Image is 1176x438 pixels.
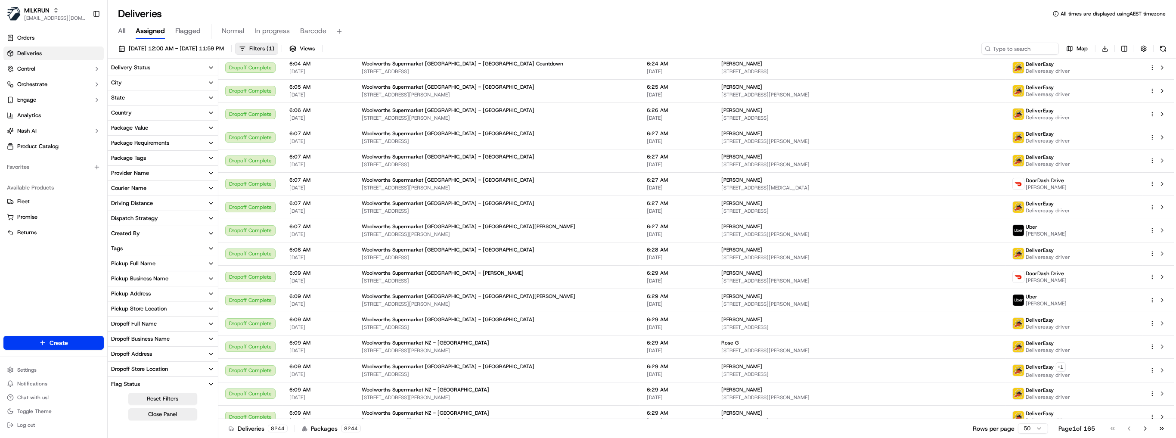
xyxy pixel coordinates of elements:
span: DeliverEasy [1026,154,1054,161]
span: [STREET_ADDRESS] [362,161,633,168]
span: [PERSON_NAME] [721,270,762,276]
div: Driving Distance [111,199,153,207]
span: DeliverEasy [1026,61,1054,68]
img: delivereasy_logo.png [1013,202,1024,213]
span: [STREET_ADDRESS] [362,68,633,75]
span: Delivereasy driver [1026,323,1071,330]
span: Flagged [175,26,201,36]
span: [DATE] [289,324,348,331]
span: [DATE] [289,161,348,168]
span: Map [1077,45,1088,53]
img: Masood Aslam [9,148,22,162]
div: Dropoff Full Name [111,320,157,328]
span: [STREET_ADDRESS] [721,371,999,378]
span: 6:29 AM [647,339,707,346]
span: [STREET_ADDRESS][PERSON_NAME] [721,301,999,308]
button: Chat with us! [3,391,104,404]
span: MILKRUN [24,6,50,15]
div: 📗 [9,193,16,200]
span: 6:29 AM [647,363,707,370]
span: [STREET_ADDRESS][PERSON_NAME] [362,301,633,308]
img: 1736555255976-a54dd68f-1ca7-489b-9aae-adbdc363a1c4 [9,82,24,97]
div: Dropoff Store Location [111,365,168,373]
span: Nash AI [17,127,37,135]
span: [PERSON_NAME] [721,130,762,137]
span: [DATE] [289,68,348,75]
button: Start new chat [146,84,157,95]
button: Dispatch Strategy [108,211,218,226]
span: [DATE] [647,184,707,191]
span: Orders [17,34,34,42]
a: Powered byPylon [61,213,104,220]
span: • [71,133,74,140]
button: Returns [3,226,104,239]
span: [PERSON_NAME] [1026,184,1067,191]
span: [STREET_ADDRESS] [721,115,999,121]
span: 6:07 AM [289,130,348,137]
span: [DATE] [647,115,707,121]
span: [PERSON_NAME] [721,293,762,300]
span: DeliverEasy [1026,317,1054,323]
button: Engage [3,93,104,107]
span: • [71,156,74,163]
span: Views [300,45,315,53]
div: Past conversations [9,112,58,118]
img: delivereasy_logo.png [1013,388,1024,399]
span: [PERSON_NAME] [1026,230,1067,237]
button: Dropoff Store Location [108,362,218,376]
span: 6:24 AM [647,60,707,67]
p: Welcome 👋 [9,34,157,48]
span: [DATE] [647,68,707,75]
div: Courier Name [111,184,146,192]
button: Promise [3,210,104,224]
span: DeliverEasy [1026,247,1054,254]
div: Package Requirements [111,139,169,147]
button: +1 [1056,362,1066,372]
span: [PERSON_NAME] [721,84,762,90]
img: delivereasy_logo.png [1013,341,1024,352]
span: 6:09 AM [289,339,348,346]
button: [DATE] 12:00 AM - [DATE] 11:59 PM [115,43,228,55]
span: Woolworths Supermarket [GEOGRAPHIC_DATA] - [GEOGRAPHIC_DATA] [362,84,534,90]
span: [PERSON_NAME] [1026,277,1067,284]
span: [STREET_ADDRESS][PERSON_NAME] [721,231,999,238]
span: Woolworths Supermarket [GEOGRAPHIC_DATA] - [GEOGRAPHIC_DATA] [362,316,534,323]
span: ( 1 ) [267,45,274,53]
div: State [111,94,125,102]
img: delivereasy_logo.png [1013,109,1024,120]
span: 6:07 AM [289,223,348,230]
img: delivereasy_logo.png [1013,62,1024,73]
div: Dropoff Business Name [111,335,170,343]
span: DeliverEasy [1026,130,1054,137]
div: Package Tags [111,154,146,162]
span: 6:27 AM [647,130,707,137]
span: 6:29 AM [647,316,707,323]
span: DeliverEasy [1026,107,1054,114]
button: Driving Distance [108,196,218,211]
span: [STREET_ADDRESS] [362,208,633,214]
span: Engage [17,96,36,104]
span: DeliverEasy [1026,200,1054,207]
div: Tags [111,245,123,252]
span: [DATE] [647,324,707,331]
span: [DATE] [289,277,348,284]
span: [DATE] [647,347,707,354]
span: Orchestrate [17,81,47,88]
span: [PERSON_NAME] [721,386,762,393]
span: [STREET_ADDRESS][PERSON_NAME] [362,231,633,238]
span: [STREET_ADDRESS] [721,208,999,214]
span: [DATE] [289,208,348,214]
span: DoorDash Drive [1026,270,1064,277]
span: Product Catalog [17,143,59,150]
span: [STREET_ADDRESS][PERSON_NAME] [721,277,999,284]
span: [DATE] [647,277,707,284]
div: We're available if you need us! [39,90,118,97]
div: Pickup Store Location [111,305,167,313]
img: MILKRUN [7,7,21,21]
span: Promise [17,213,37,221]
div: Created By [111,230,140,237]
span: [DATE] [289,115,348,121]
span: [DATE] [647,231,707,238]
span: [PERSON_NAME] [721,107,762,114]
button: Settings [3,364,104,376]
